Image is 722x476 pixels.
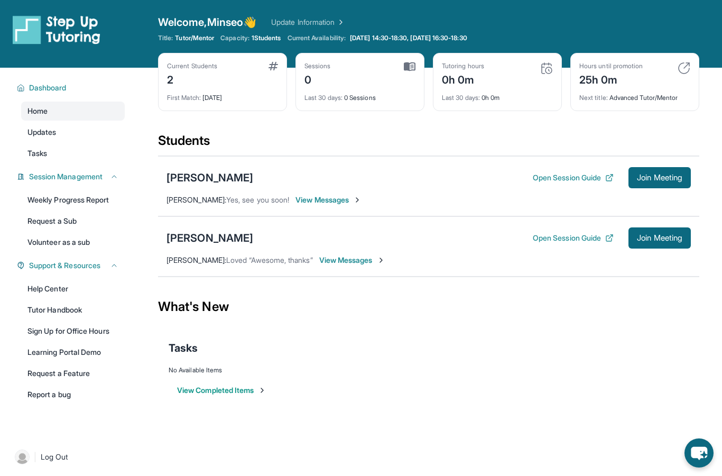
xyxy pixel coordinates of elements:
span: Join Meeting [637,235,682,241]
div: 0 Sessions [304,87,415,102]
span: Tutor/Mentor [175,34,214,42]
span: Current Availability: [288,34,346,42]
img: card [540,62,553,75]
div: Advanced Tutor/Mentor [579,87,690,102]
span: First Match : [167,94,201,102]
span: Yes, see you soon! [226,195,289,204]
img: logo [13,15,100,44]
a: Volunteer as a sub [21,233,125,252]
a: Sign Up for Office Hours [21,322,125,341]
a: Learning Portal Demo [21,343,125,362]
a: Updates [21,123,125,142]
span: View Messages [295,195,362,205]
span: Last 30 days : [442,94,480,102]
span: [PERSON_NAME] : [166,195,226,204]
span: Tasks [169,341,198,355]
span: Join Meeting [637,175,682,181]
a: Help Center [21,279,125,298]
img: card [269,62,278,70]
span: Title: [158,34,173,42]
span: | [34,451,36,463]
button: Open Session Guide [533,233,614,243]
a: Request a Feature [21,364,125,383]
button: Open Session Guide [533,172,614,183]
div: Students [158,132,699,155]
span: Log Out [41,452,68,462]
a: Tutor Handbook [21,300,125,319]
button: Session Management [25,171,118,182]
button: Join Meeting [628,167,691,188]
div: 0h 0m [442,70,484,87]
div: [DATE] [167,87,278,102]
div: What's New [158,283,699,330]
button: chat-button [684,438,714,468]
a: Update Information [271,17,345,28]
span: Home [27,106,48,116]
button: View Completed Items [177,385,266,396]
a: Weekly Progress Report [21,190,125,209]
div: 2 [167,70,217,87]
a: [DATE] 14:30-18:30, [DATE] 16:30-18:30 [348,34,469,42]
span: 1 Students [252,34,281,42]
span: Loved “Awesome, thanks” [226,255,313,264]
span: Session Management [29,171,103,182]
div: [PERSON_NAME] [166,231,253,245]
div: 0h 0m [442,87,553,102]
div: Current Students [167,62,217,70]
div: 0 [304,70,331,87]
img: Chevron-Right [377,256,385,264]
span: View Messages [319,255,385,266]
span: Welcome, Minseo 👋 [158,15,256,30]
button: Support & Resources [25,260,118,271]
img: Chevron Right [335,17,345,28]
span: Support & Resources [29,260,100,271]
img: card [404,62,415,71]
div: Tutoring hours [442,62,484,70]
a: Report a bug [21,385,125,404]
span: Updates [27,127,57,138]
div: No Available Items [169,366,689,374]
a: Tasks [21,144,125,163]
img: card [678,62,690,75]
span: [DATE] 14:30-18:30, [DATE] 16:30-18:30 [350,34,467,42]
span: Dashboard [29,83,67,93]
a: |Log Out [11,445,125,469]
button: Join Meeting [628,227,691,249]
img: Chevron-Right [353,196,362,204]
div: 25h 0m [579,70,643,87]
span: Tasks [27,148,47,159]
img: user-img [15,450,30,464]
a: Request a Sub [21,212,125,231]
a: Home [21,102,125,121]
button: Dashboard [25,83,118,93]
span: Capacity: [220,34,249,42]
span: Next title : [579,94,608,102]
span: Last 30 days : [304,94,343,102]
div: Hours until promotion [579,62,643,70]
div: [PERSON_NAME] [166,170,253,185]
div: Sessions [304,62,331,70]
span: [PERSON_NAME] : [166,255,226,264]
